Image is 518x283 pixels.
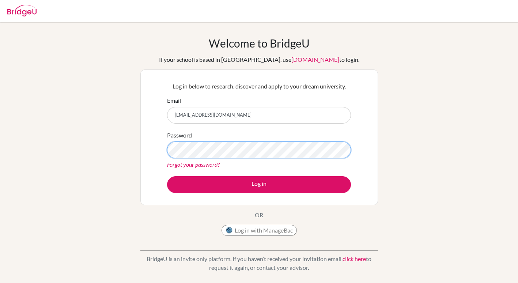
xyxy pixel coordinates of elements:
a: click here [343,255,366,262]
p: Log in below to research, discover and apply to your dream university. [167,82,351,91]
button: Log in with ManageBac [222,225,297,236]
a: Forgot your password? [167,161,220,168]
label: Password [167,131,192,140]
p: BridgeU is an invite only platform. If you haven’t received your invitation email, to request it ... [140,254,378,272]
button: Log in [167,176,351,193]
p: OR [255,211,263,219]
img: Bridge-U [7,5,37,16]
h1: Welcome to BridgeU [209,37,310,50]
div: If your school is based in [GEOGRAPHIC_DATA], use to login. [159,55,359,64]
label: Email [167,96,181,105]
a: [DOMAIN_NAME] [291,56,339,63]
